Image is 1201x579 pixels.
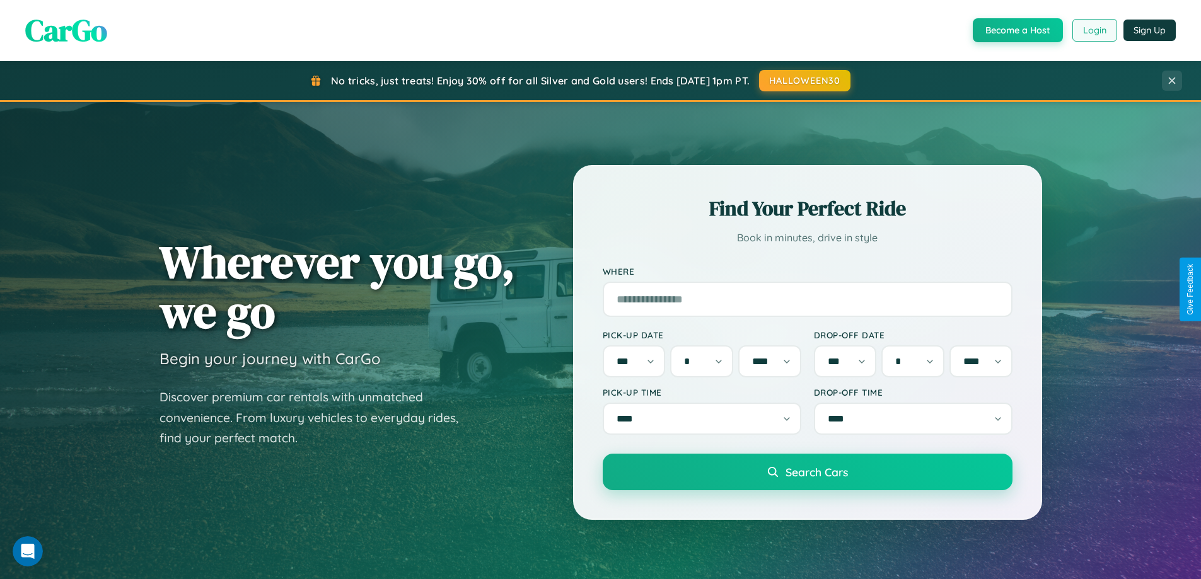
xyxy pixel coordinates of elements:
[603,266,1012,277] label: Where
[786,465,848,479] span: Search Cars
[603,330,801,340] label: Pick-up Date
[759,70,850,91] button: HALLOWEEN30
[603,387,801,398] label: Pick-up Time
[160,349,381,368] h3: Begin your journey with CarGo
[973,18,1063,42] button: Become a Host
[1123,20,1176,41] button: Sign Up
[25,9,107,51] span: CarGo
[603,454,1012,490] button: Search Cars
[603,229,1012,247] p: Book in minutes, drive in style
[603,195,1012,222] h2: Find Your Perfect Ride
[13,536,43,566] iframe: Intercom live chat
[1186,264,1195,315] div: Give Feedback
[331,74,750,87] span: No tricks, just treats! Enjoy 30% off for all Silver and Gold users! Ends [DATE] 1pm PT.
[814,330,1012,340] label: Drop-off Date
[160,237,515,336] h1: Wherever you go, we go
[814,387,1012,398] label: Drop-off Time
[160,387,475,449] p: Discover premium car rentals with unmatched convenience. From luxury vehicles to everyday rides, ...
[1072,19,1117,42] button: Login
